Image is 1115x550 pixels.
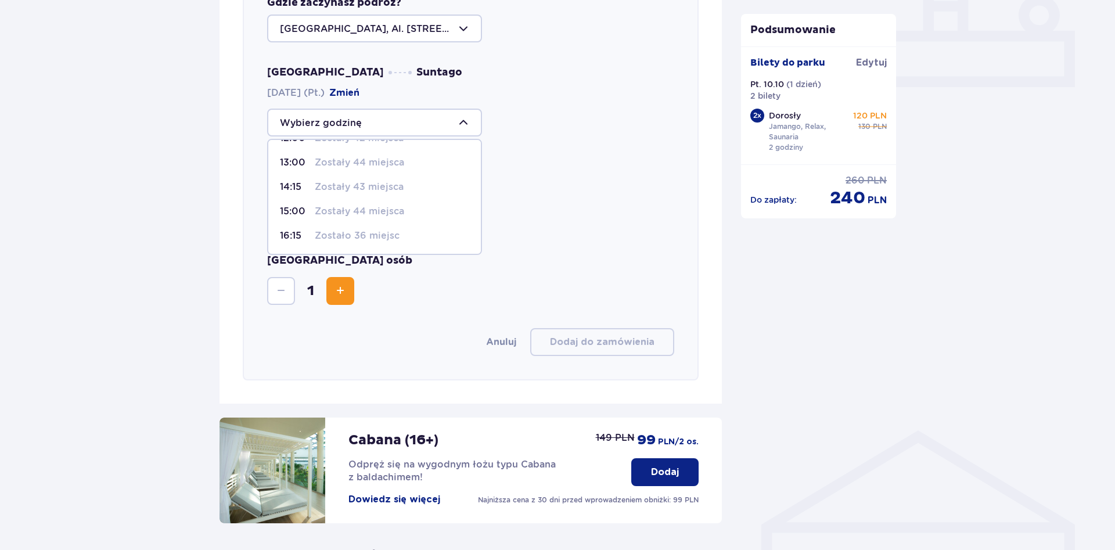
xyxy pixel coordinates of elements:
button: Dodaj do zamówienia [530,328,674,356]
button: Dodaj [631,458,699,486]
span: 130 [858,121,871,132]
p: 2 godziny [769,142,803,153]
p: Jamango, Relax, Saunaria [769,121,849,142]
p: Najniższa cena z 30 dni przed wprowadzeniem obniżki: 99 PLN [478,495,699,505]
p: Dodaj [651,466,679,479]
span: PLN [867,174,887,187]
p: Do zapłaty : [750,194,797,206]
p: 16:15 [280,229,310,242]
p: 2 bilety [750,90,780,102]
p: Dorosły [769,110,801,121]
p: Bilety do parku [750,56,825,69]
img: dots [389,71,412,74]
span: [GEOGRAPHIC_DATA] [267,66,384,80]
img: attraction [220,418,325,523]
button: Anuluj [486,336,516,348]
p: Dodaj do zamówienia [550,336,654,348]
span: Odpręż się na wygodnym łożu typu Cabana z baldachimem! [348,459,556,483]
p: 149 PLN [596,432,635,444]
p: 14:15 [280,181,310,193]
span: [DATE] (Pt.) [267,87,359,99]
p: [GEOGRAPHIC_DATA] osób [267,254,412,268]
span: 260 [846,174,865,187]
button: Zmniejsz [267,277,295,305]
p: Pt. 10.10 [750,78,784,90]
button: Zwiększ [326,277,354,305]
p: 120 PLN [853,110,887,121]
p: ( 1 dzień ) [786,78,821,90]
p: Zostały 43 miejsca [315,181,404,193]
span: 240 [830,187,865,209]
p: Zostało 36 miejsc [315,229,400,242]
button: Dowiedz się więcej [348,493,440,506]
span: PLN /2 os. [658,436,699,448]
button: Zmień [329,87,359,99]
p: Zostały 44 miejsca [315,156,404,169]
p: 15:00 [280,205,310,218]
span: 99 [637,432,656,449]
span: Edytuj [856,56,887,69]
p: Cabana (16+) [348,432,438,449]
div: 2 x [750,109,764,123]
p: Podsumowanie [741,23,897,37]
p: Zostały 44 miejsca [315,205,404,218]
span: PLN [873,121,887,132]
span: PLN [868,194,887,207]
span: 1 [297,282,324,300]
p: 13:00 [280,156,310,169]
span: Suntago [416,66,462,80]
